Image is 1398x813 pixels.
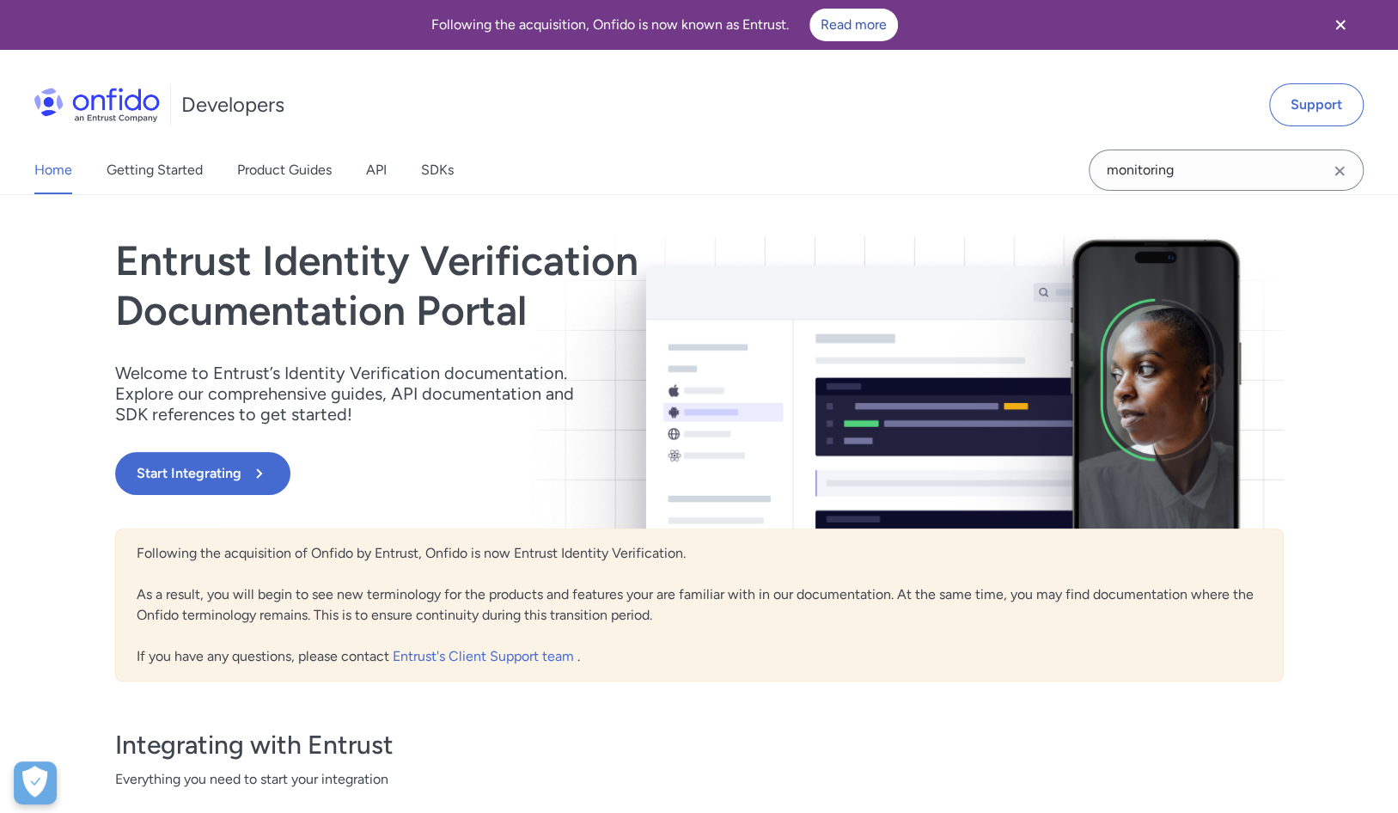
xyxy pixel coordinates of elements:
button: Close banner [1309,3,1372,46]
a: SDKs [421,146,454,194]
a: Getting Started [107,146,203,194]
div: Following the acquisition of Onfido by Entrust, Onfido is now Entrust Identity Verification. As a... [115,529,1284,682]
span: Everything you need to start your integration [115,769,1284,790]
p: Welcome to Entrust’s Identity Verification documentation. Explore our comprehensive guides, API d... [115,363,596,425]
div: Cookie Preferences [14,761,57,804]
img: Onfido Logo [34,88,160,122]
button: Open Preferences [14,761,57,804]
a: API [366,146,387,194]
a: Read more [809,9,898,41]
h3: Integrating with Entrust [115,728,1284,762]
a: Home [34,146,72,194]
a: Product Guides [237,146,332,194]
button: Start Integrating [115,452,290,495]
input: Onfido search input field [1089,150,1364,191]
a: Support [1269,83,1364,126]
svg: Close banner [1330,15,1351,35]
div: Following the acquisition, Onfido is now known as Entrust. [21,9,1309,41]
a: Entrust's Client Support team [393,648,577,664]
svg: Clear search field button [1329,161,1350,181]
h1: Developers [181,91,284,119]
a: Start Integrating [115,452,933,495]
h1: Entrust Identity Verification Documentation Portal [115,236,933,335]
